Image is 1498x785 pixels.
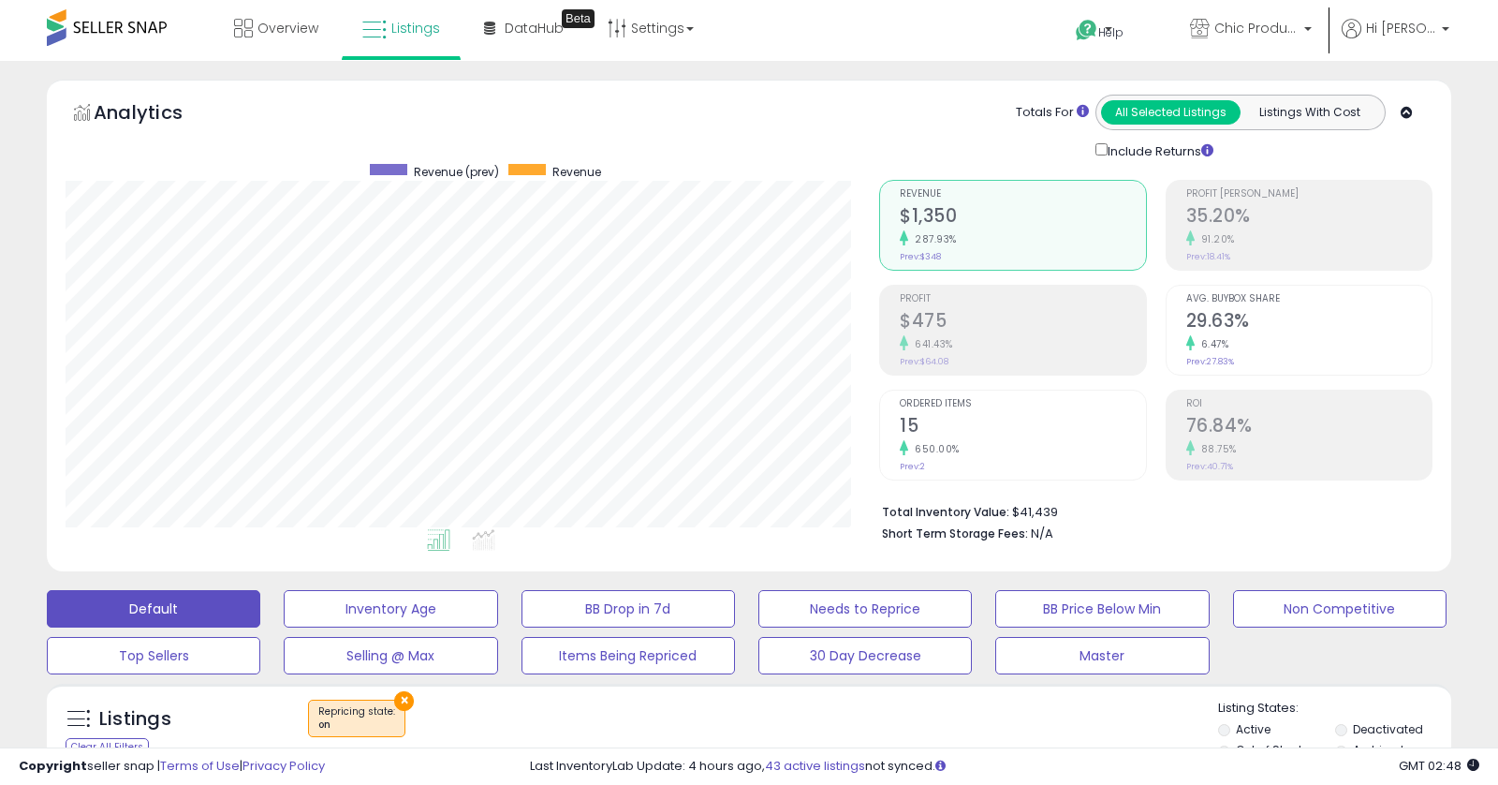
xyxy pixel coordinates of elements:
span: Avg. Buybox Share [1186,294,1432,304]
div: Last InventoryLab Update: 4 hours ago, not synced. [530,758,1479,776]
button: Default [47,590,260,628]
button: × [394,691,414,711]
span: Profit [PERSON_NAME] [1186,189,1432,200]
label: Active [1236,721,1270,737]
span: Ordered Items [900,399,1145,409]
small: Prev: $64.08 [900,356,948,367]
small: Prev: 2 [900,461,925,472]
span: Profit [900,294,1145,304]
a: Privacy Policy [242,757,325,775]
span: ROI [1186,399,1432,409]
small: 287.93% [908,232,957,246]
span: Chic Products, LLC [1214,19,1299,37]
strong: Copyright [19,757,87,775]
label: Archived [1353,742,1403,758]
button: Items Being Repriced [521,637,735,674]
div: on [318,718,395,732]
button: Listings With Cost [1240,100,1379,125]
small: Prev: 18.41% [1186,251,1230,262]
button: BB Drop in 7d [521,590,735,628]
small: 650.00% [908,442,960,456]
h2: 29.63% [1186,310,1432,335]
span: DataHub [505,19,564,37]
span: 2025-09-10 02:48 GMT [1399,757,1479,775]
span: Help [1098,24,1123,40]
label: Deactivated [1353,721,1423,737]
small: 91.20% [1195,232,1235,246]
i: Get Help [1075,19,1098,42]
div: Totals For [1016,104,1089,122]
span: Repricing state : [318,704,395,733]
small: Prev: 40.71% [1186,461,1233,472]
span: Listings [391,19,440,37]
label: Out of Stock [1236,742,1304,758]
small: Prev: $348 [900,251,941,262]
span: Hi [PERSON_NAME] [1366,19,1436,37]
span: Revenue [552,164,601,180]
span: Revenue (prev) [414,164,499,180]
a: 43 active listings [765,757,865,775]
h2: 35.20% [1186,205,1432,230]
h2: $1,350 [900,205,1145,230]
a: Hi [PERSON_NAME] [1342,19,1449,61]
h2: $475 [900,310,1145,335]
button: 30 Day Decrease [758,637,972,674]
h2: 15 [900,415,1145,440]
small: Prev: 27.83% [1186,356,1234,367]
a: Terms of Use [160,757,240,775]
button: Inventory Age [284,590,497,628]
a: Help [1061,5,1160,61]
div: Tooltip anchor [562,9,595,28]
button: All Selected Listings [1101,100,1241,125]
button: Non Competitive [1233,590,1447,628]
div: seller snap | | [19,758,325,776]
h5: Listings [99,706,171,733]
div: Include Returns [1081,140,1236,161]
button: Selling @ Max [284,637,497,674]
h5: Analytics [94,99,219,130]
p: Listing States: [1218,700,1451,718]
div: Clear All Filters [66,738,149,756]
button: Top Sellers [47,637,260,674]
button: BB Price Below Min [995,590,1209,628]
span: Revenue [900,189,1145,200]
small: 88.75% [1195,442,1237,456]
button: Master [995,637,1209,674]
b: Short Term Storage Fees: [882,526,1028,541]
span: Overview [257,19,318,37]
h2: 76.84% [1186,415,1432,440]
span: N/A [1031,525,1053,542]
button: Needs to Reprice [758,590,972,628]
small: 641.43% [908,337,953,351]
b: Total Inventory Value: [882,504,1009,520]
li: $41,439 [882,499,1418,522]
small: 6.47% [1195,337,1229,351]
